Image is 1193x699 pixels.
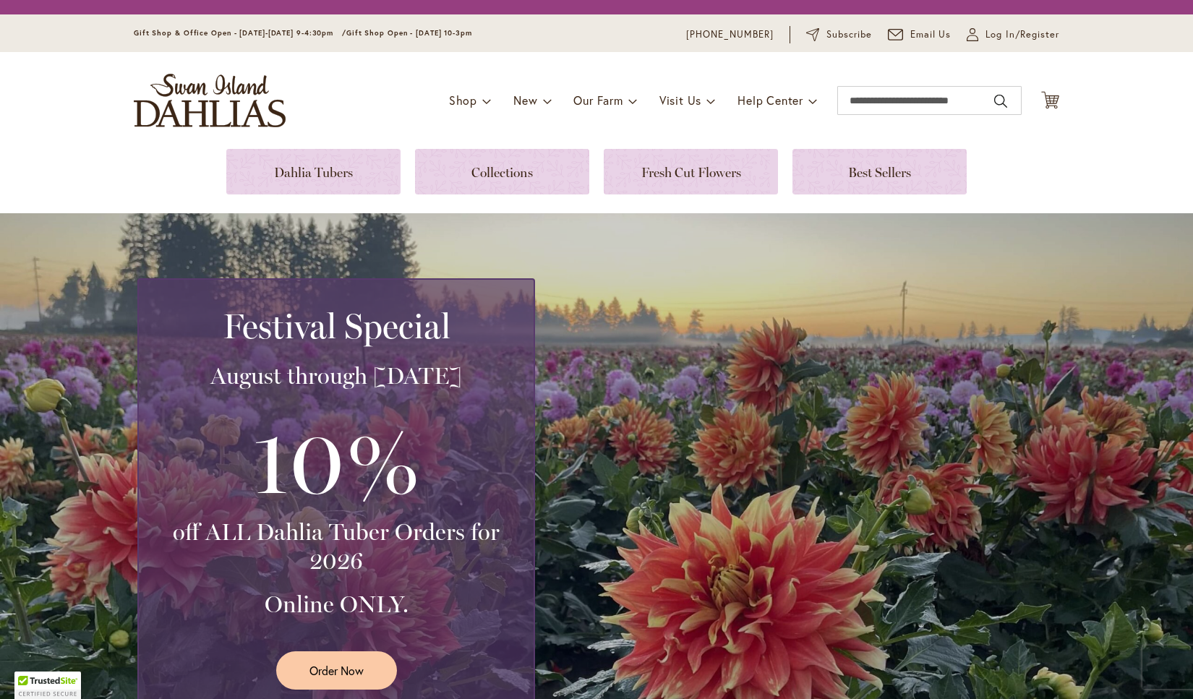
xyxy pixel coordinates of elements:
h3: 10% [156,405,516,518]
h2: Festival Special [156,306,516,346]
span: New [513,93,537,108]
span: Shop [449,93,477,108]
a: Log In/Register [967,27,1059,42]
span: Subscribe [826,27,872,42]
span: Gift Shop Open - [DATE] 10-3pm [346,28,472,38]
span: Gift Shop & Office Open - [DATE]-[DATE] 9-4:30pm / [134,28,346,38]
button: Search [994,90,1007,113]
h3: off ALL Dahlia Tuber Orders for 2026 [156,518,516,575]
span: Our Farm [573,93,623,108]
span: Visit Us [659,93,701,108]
a: store logo [134,74,286,127]
a: Subscribe [806,27,872,42]
span: Help Center [737,93,803,108]
span: Email Us [910,27,952,42]
h3: Online ONLY. [156,590,516,619]
span: Log In/Register [985,27,1059,42]
h3: August through [DATE] [156,361,516,390]
a: Email Us [888,27,952,42]
a: [PHONE_NUMBER] [686,27,774,42]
